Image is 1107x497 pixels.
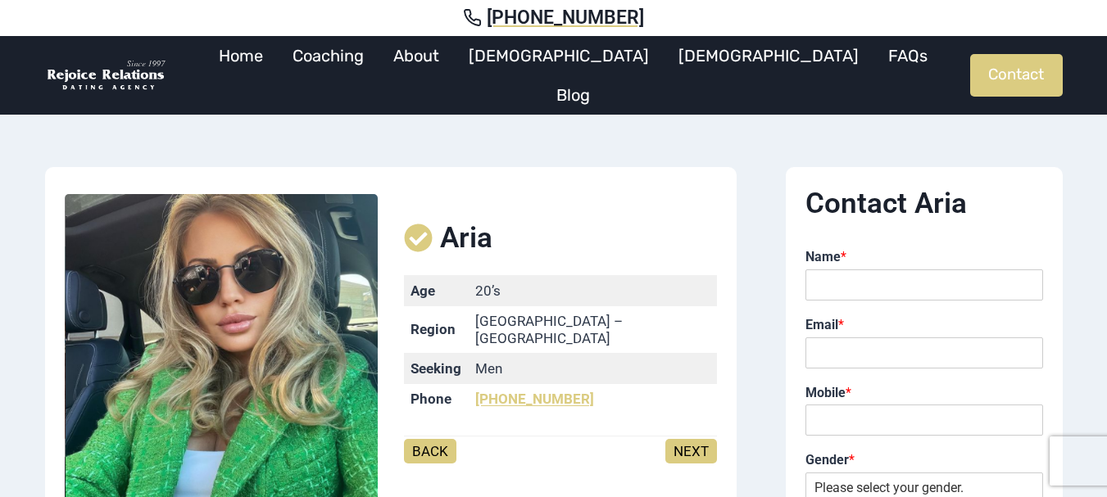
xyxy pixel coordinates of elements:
a: Contact [970,54,1063,97]
td: [GEOGRAPHIC_DATA] – [GEOGRAPHIC_DATA] [469,306,717,354]
label: Name [805,249,1043,266]
strong: Age [411,282,435,299]
a: About [379,36,454,75]
a: FAQs [873,36,942,75]
label: Mobile [805,385,1043,402]
a: Home [204,36,278,75]
a: BACK [404,439,456,463]
a: [DEMOGRAPHIC_DATA] [664,36,873,75]
h2: Contact Aria [805,187,1043,221]
td: 20’s [469,275,717,305]
img: Rejoice Relations [45,59,168,93]
span: [PHONE_NUMBER] [487,7,644,29]
strong: Phone [411,391,451,407]
label: Gender [805,452,1043,469]
label: Email [805,317,1043,334]
a: Coaching [278,36,379,75]
nav: Primary [176,36,970,115]
a: [PHONE_NUMBER] [20,7,1087,29]
input: Mobile [805,404,1043,436]
a: [PHONE_NUMBER] [475,391,594,407]
span: Aria [440,221,492,255]
a: Blog [542,75,605,115]
strong: Region [411,321,456,337]
a: NEXT [665,439,717,463]
a: [DEMOGRAPHIC_DATA] [454,36,664,75]
td: Men [469,353,717,383]
strong: Seeking [411,360,461,377]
